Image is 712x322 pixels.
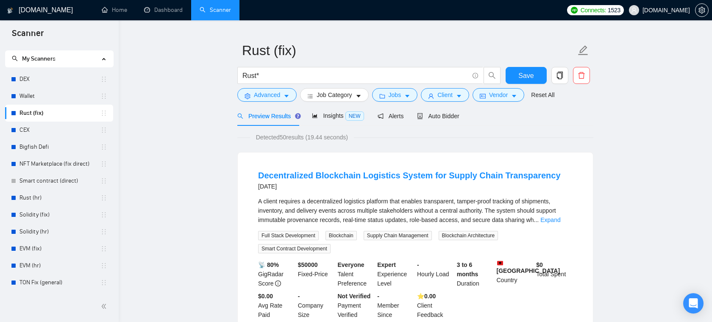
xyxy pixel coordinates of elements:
li: Wallet [5,88,113,105]
span: edit [578,45,589,56]
span: Preview Results [237,113,298,119]
b: Expert [377,261,396,268]
span: user [428,93,434,99]
span: holder [100,245,107,252]
div: GigRadar Score [256,260,296,288]
a: Rust (fix) [19,105,100,122]
a: setting [695,7,709,14]
span: holder [100,211,107,218]
li: EVM (hr) [5,257,113,274]
span: double-left [101,302,109,311]
span: Detected 50 results (19.44 seconds) [250,133,354,142]
a: EVM (hr) [19,257,100,274]
b: - [298,293,300,300]
button: copy [551,67,568,84]
li: Rust (hr) [5,189,113,206]
span: info-circle [473,73,478,78]
span: holder [100,178,107,184]
div: Fixed-Price [296,260,336,288]
button: folderJobscaret-down [372,88,418,102]
button: Save [506,67,547,84]
b: [GEOGRAPHIC_DATA] [497,260,560,274]
span: caret-down [511,93,517,99]
img: logo [7,4,13,17]
li: NFT Marketplace (fix direct) [5,155,113,172]
span: bars [307,93,313,99]
span: ... [534,217,539,223]
span: copy [552,72,568,79]
a: DEX [19,71,100,88]
span: holder [100,93,107,100]
b: $0.00 [258,293,273,300]
li: TON Fix (general) [5,274,113,291]
span: holder [100,144,107,150]
div: Experience Level [375,260,415,288]
span: Scanner [5,27,50,45]
div: A client requires a decentralized logistics platform that enables transparent, tamper-proof track... [258,197,573,225]
span: My Scanners [22,55,56,62]
span: caret-down [356,93,362,99]
button: settingAdvancedcaret-down [237,88,297,102]
span: holder [100,76,107,83]
div: Total Spent [534,260,574,288]
div: [DATE] [258,181,561,192]
span: 1523 [608,6,620,15]
button: idcardVendorcaret-down [473,88,524,102]
span: Client [437,90,453,100]
b: $ 0 [536,261,543,268]
b: 3 to 6 months [457,261,478,278]
span: Insights [312,112,364,119]
input: Search Freelance Jobs... [242,70,469,81]
a: NFT Marketplace (fix direct) [19,155,100,172]
li: Bigfish Defi [5,139,113,155]
li: Smart contract (direct) [5,172,113,189]
img: upwork-logo.png [571,7,578,14]
span: Auto Bidder [417,113,459,119]
a: dashboardDashboard [144,6,183,14]
b: Everyone [338,261,364,268]
button: setting [695,3,709,17]
a: homeHome [102,6,127,14]
span: holder [100,161,107,167]
a: Rust (hr) [19,189,100,206]
b: ⭐️ 0.00 [417,293,436,300]
a: EVM (fix) [19,240,100,257]
a: Solidity (hr) [19,223,100,240]
span: Advanced [254,90,280,100]
span: Alerts [378,113,404,119]
li: DEX [5,71,113,88]
a: searchScanner [200,6,231,14]
span: Save [518,70,534,81]
b: - [417,261,419,268]
span: search [237,113,243,119]
button: delete [573,67,590,84]
span: caret-down [284,93,289,99]
div: Hourly Load [415,260,455,288]
span: area-chart [312,113,318,119]
span: robot [417,113,423,119]
div: Avg Rate Paid [256,291,296,319]
a: CEX [19,122,100,139]
span: idcard [480,93,486,99]
button: barsJob Categorycaret-down [300,88,368,102]
span: setting [245,93,250,99]
div: Member Since [375,291,415,319]
b: - [377,293,379,300]
span: Job Category [317,90,352,100]
span: NEW [345,111,364,121]
span: holder [100,194,107,201]
span: Full Stack Development [258,231,319,240]
li: EVM (fix) [5,240,113,257]
a: Decentralized Blockchain Logistics System for Supply Chain Transparency [258,171,561,180]
a: Expand [540,217,560,223]
li: Solidity (fix) [5,206,113,223]
a: Reset All [531,90,554,100]
li: CEX [5,122,113,139]
span: info-circle [275,280,281,286]
div: Tooltip anchor [294,112,302,120]
img: 🇦🇱 [497,260,503,266]
li: Rust (fix) [5,105,113,122]
span: user [631,7,637,13]
span: search [484,72,500,79]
